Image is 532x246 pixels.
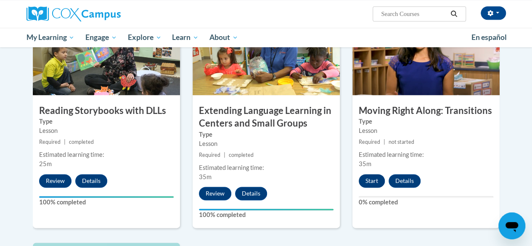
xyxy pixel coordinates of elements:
a: My Learning [21,28,80,47]
a: Engage [80,28,122,47]
img: Course Image [193,11,340,95]
div: Estimated learning time: [39,150,174,159]
div: Lesson [359,126,493,135]
div: Lesson [39,126,174,135]
img: Course Image [33,11,180,95]
a: Explore [122,28,167,47]
span: completed [69,139,94,145]
span: | [64,139,66,145]
span: En español [471,33,507,42]
span: 25m [39,160,52,167]
span: Explore [128,32,161,42]
div: Main menu [20,28,512,47]
a: About [204,28,244,47]
span: Required [199,152,220,158]
a: En español [466,29,512,46]
div: Estimated learning time: [359,150,493,159]
label: 100% completed [199,210,333,220]
button: Start [359,174,385,188]
span: not started [389,139,414,145]
img: Cox Campus [26,6,121,21]
img: Course Image [352,11,500,95]
button: Account Settings [481,6,506,20]
span: About [209,32,238,42]
span: | [224,152,225,158]
label: 100% completed [39,198,174,207]
span: 35m [359,160,371,167]
label: 0% completed [359,198,493,207]
div: Your progress [39,196,174,198]
label: Type [359,117,493,126]
button: Review [39,174,71,188]
input: Search Courses [380,9,447,19]
label: Type [199,130,333,139]
span: | [384,139,385,145]
span: Engage [85,32,117,42]
h3: Extending Language Learning in Centers and Small Groups [193,104,340,130]
span: Required [359,139,380,145]
div: Your progress [199,209,333,210]
h3: Reading Storybooks with DLLs [33,104,180,117]
button: Details [389,174,421,188]
a: Learn [167,28,204,47]
span: Learn [172,32,199,42]
h3: Moving Right Along: Transitions [352,104,500,117]
iframe: Button to launch messaging window [498,212,525,239]
a: Cox Campus [26,6,178,21]
label: Type [39,117,174,126]
span: My Learning [26,32,74,42]
button: Details [235,187,267,200]
span: completed [229,152,254,158]
button: Review [199,187,231,200]
button: Details [75,174,107,188]
div: Estimated learning time: [199,163,333,172]
div: Lesson [199,139,333,148]
span: Required [39,139,61,145]
button: Search [447,9,460,19]
span: 35m [199,173,212,180]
